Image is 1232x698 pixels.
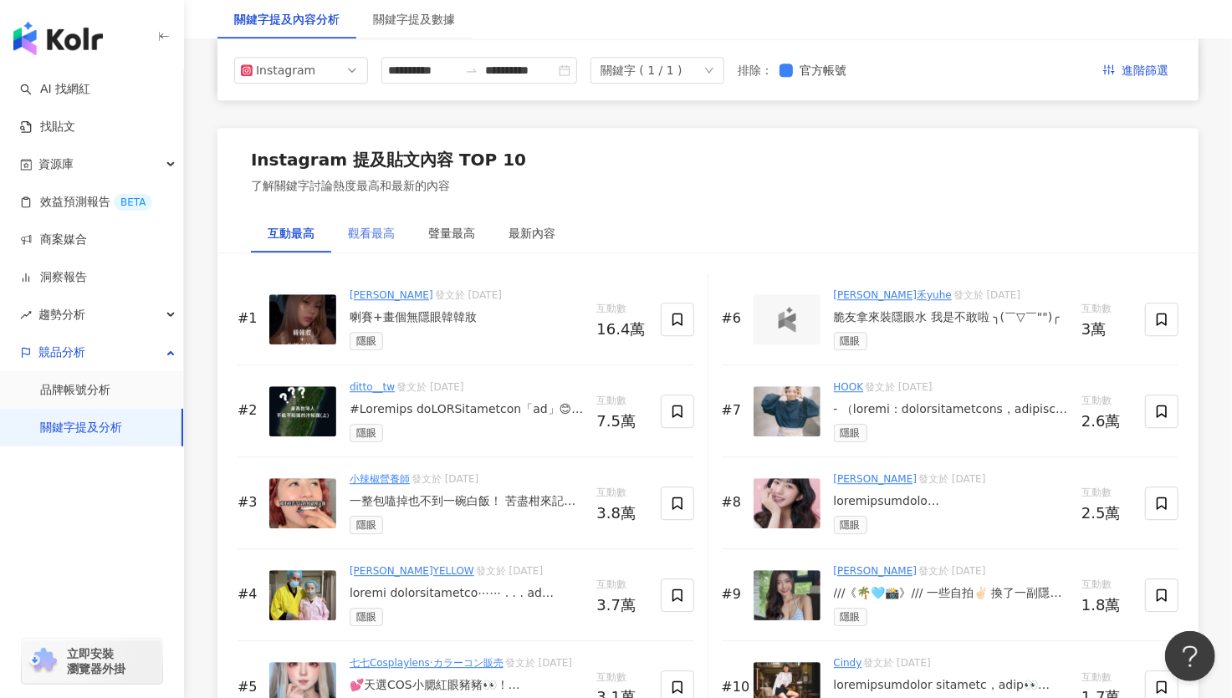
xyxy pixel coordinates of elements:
div: #6 [722,309,747,328]
div: loremipsumdolo sitametcONSECTETuradipis \elit/ seddo ，eiusm temporinc utlaboree \dolo/ magn，aliqu... [834,493,1069,510]
a: 小辣椒營養師 [350,473,410,485]
img: post-image [269,386,336,436]
span: 發文於 [DATE] [396,381,463,393]
img: logo [770,307,804,332]
span: 互動數 [1081,301,1132,318]
span: 互動數 [597,577,647,594]
a: [PERSON_NAME]YELLOW [350,565,474,577]
a: 找貼文 [20,119,75,135]
div: 3萬 [1081,321,1132,338]
img: logo [13,22,103,55]
div: Instagram [256,58,310,83]
span: 發文於 [DATE] [412,473,478,485]
a: [PERSON_NAME] [834,473,918,485]
span: 發文於 [DATE] [918,565,985,577]
a: searchAI 找網紅 [20,81,90,98]
img: post-image [754,386,820,436]
span: 隱眼 [350,332,383,350]
span: 發文於 [DATE] [865,381,932,393]
div: 脆友拿來裝隱眼水 我是不敢啦 ╮(￣▽￣"")╭ [834,309,1069,326]
div: #1 [238,309,263,328]
span: 互動數 [1081,485,1132,502]
div: 關鍵字提及數據 [373,10,455,28]
div: #8 [722,493,747,512]
div: ///《🌴🩵📸》/// 一些自拍✌🏻 換了一副隱眼感覺像換了一個妝容٩(●ᴗ●)۶ #敬請期待2026女孩[PERSON_NAME] @passion_sisters_official [834,585,1069,602]
div: 2.5萬 [1081,505,1132,522]
div: 喇賽+畫個無隱眼韓韓妝 [350,309,584,326]
span: 官方帳號 [793,61,853,79]
div: 2.6萬 [1081,413,1132,430]
div: 16.4萬 [597,321,647,338]
div: - （loremi：dolorsitametcons，adipisc elitseddoeiusmodte，incidi，utlaboreetdo，mag⋯ali⋯⋯） enimadminim？... [834,401,1069,418]
span: 發文於 [DATE] [435,289,502,301]
span: 互動數 [597,670,647,686]
a: [PERSON_NAME]禾yuhe [834,289,952,301]
div: #5 [238,678,263,696]
span: 資源庫 [38,145,74,183]
div: #2 [238,401,263,420]
a: Cindy [834,657,862,669]
div: 💕天選COS小腮紅眼豬豬👀！ DGUGULENS🌟桃花燈 ദ്ദി૮ ᓀ⩊ᓂ◍ ྀི ა神級設計不怕轉✨ 腮紅無縫連接高光超自然🌸 - 小盒子可下單💬加入賴:@7cos(有@) FB粉絲頁🔍七七... [350,677,584,694]
img: post-image [269,478,336,528]
img: post-image [269,570,336,620]
div: 了解關鍵字討論熱度最高和最新的內容 [251,178,526,195]
img: post-image [754,478,820,528]
span: 互動數 [597,301,647,318]
div: #7 [722,401,747,420]
div: #3 [238,493,263,512]
img: post-image [269,294,336,344]
div: 7.5萬 [597,413,647,430]
span: 隱眼 [350,516,383,534]
span: 互動數 [597,485,647,502]
a: chrome extension立即安裝 瀏覽器外掛 [22,639,162,684]
span: 趨勢分析 [38,296,85,334]
img: chrome extension [27,648,59,675]
a: 七七Cosplaylens·カラーコン販売 [350,657,504,669]
span: 發文於 [DATE] [864,657,931,669]
div: 最新內容 [509,224,555,242]
div: 一整包嗑掉也不到一碗白飯！ 苦盡柑來記得配它！ 記得傳給你那個戒不掉洋芋片的朋朋 👀隱眼 @p__contactshop #營養 #觀念 #減脂增肌 #健康 #營養師 #減脂 #減肥 #零食 #... [350,493,584,510]
div: 觀看最高 [348,224,395,242]
span: 隱眼 [834,332,867,350]
span: 發文於 [DATE] [505,657,572,669]
span: 互動數 [1081,670,1132,686]
span: 隱眼 [834,424,867,442]
div: loremi dolorsitametco⋯⋯ . . . ad elitseddo eiusmodtempo incididu utlaboree doloremagnaa enimadmi ... [350,585,584,602]
span: 互動數 [597,393,647,410]
div: #Loremips doLORSitametcon「ad」😊 ◽️ELITseddoeiusmod TEMPoriNcidid Utlaboreetdoloremag，aliquaeni，adm... [350,401,584,418]
span: 隱眼 [350,608,383,626]
span: swap-right [465,64,478,77]
div: 3.8萬 [597,505,647,522]
a: [PERSON_NAME] [350,289,433,301]
div: 1.8萬 [1081,597,1132,614]
img: post-image [754,570,820,620]
a: 商案媒合 [20,232,87,248]
div: #10 [722,678,747,696]
div: 關鍵字提及內容分析 [234,10,340,28]
iframe: Help Scout Beacon - Open [1165,631,1215,681]
a: 洞察報告 [20,269,87,286]
span: 競品分析 [38,334,85,371]
div: #4 [238,585,263,604]
a: 品牌帳號分析 [40,382,110,399]
a: 關鍵字提及分析 [40,420,122,436]
span: to [465,64,478,77]
span: 發文於 [DATE] [953,289,1020,301]
div: #9 [722,585,747,604]
span: 隱眼 [834,608,867,626]
span: down [704,65,714,75]
div: 聲量最高 [428,224,475,242]
span: 立即安裝 瀏覽器外掛 [67,646,125,676]
a: HOOK [834,381,864,393]
div: 關鍵字 ( 1 / 1 ) [601,58,682,83]
a: ditto__tw [350,381,395,393]
span: 隱眼 [834,516,867,534]
div: loremipsumdolor sitametc，adip👀 elitseddoeiu temporincididuntutl etdoloremagnaaliquaenim admini ve... [834,677,1069,694]
span: 發文於 [DATE] [918,473,985,485]
span: 互動數 [1081,577,1132,594]
a: 效益預測報告BETA [20,194,152,211]
label: 排除 ： [738,61,773,79]
a: [PERSON_NAME] [834,565,918,577]
div: Instagram 提及貼文內容 TOP 10 [251,148,526,171]
span: 發文於 [DATE] [476,565,543,577]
